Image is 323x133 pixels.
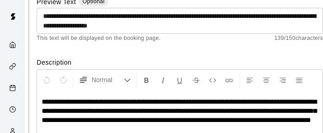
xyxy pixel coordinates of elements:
[55,72,71,88] button: Redo
[242,72,257,88] button: Left Align
[291,72,307,88] button: Justify Align
[75,72,135,88] button: Formatting Options
[4,7,22,26] img: Swift logo
[172,72,187,88] button: Format Underline
[155,72,171,88] button: Format Italics
[39,72,55,88] button: Undo
[92,75,124,84] span: Normal
[37,34,161,43] span: This text will be displayed on the booking page.
[221,72,237,88] button: Insert Link
[37,58,323,67] label: Description
[275,72,290,88] button: Right Align
[188,72,204,88] button: Format Strikethrough
[274,34,323,43] span: 139 / 150 characters
[139,72,154,88] button: Format Bold
[258,72,274,88] button: Center Align
[205,72,220,88] button: Insert Code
